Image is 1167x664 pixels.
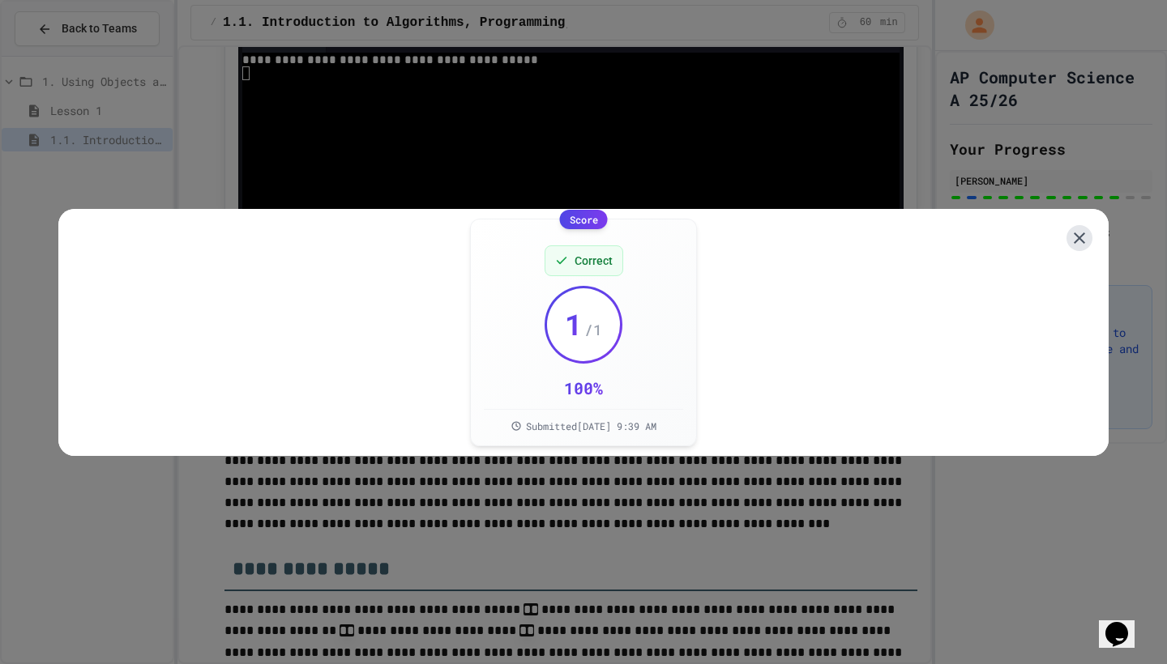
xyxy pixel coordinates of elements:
[584,318,602,341] span: / 1
[565,308,583,340] span: 1
[526,419,656,432] span: Submitted [DATE] 9:39 AM
[560,210,608,229] div: Score
[564,377,603,399] div: 100 %
[1099,599,1151,648] iframe: chat widget
[575,253,613,269] span: Correct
